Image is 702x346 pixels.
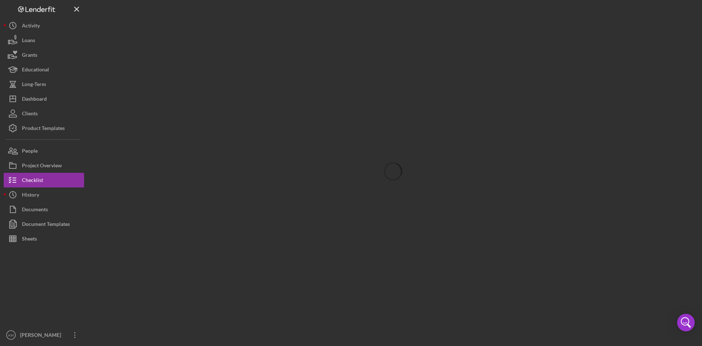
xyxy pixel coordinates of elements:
div: Grants [22,48,37,64]
button: Grants [4,48,84,62]
div: [PERSON_NAME] [18,328,66,344]
button: Educational [4,62,84,77]
div: People [22,144,38,160]
button: Sheets [4,231,84,246]
div: Loans [22,33,35,49]
button: Dashboard [4,92,84,106]
button: Activity [4,18,84,33]
text: KM [8,333,14,337]
div: Documents [22,202,48,219]
button: Documents [4,202,84,217]
div: Sheets [22,231,37,248]
button: Clients [4,106,84,121]
div: Long-Term [22,77,46,93]
div: Product Templates [22,121,65,137]
div: Document Templates [22,217,70,233]
button: Loans [4,33,84,48]
button: History [4,187,84,202]
div: Clients [22,106,38,123]
button: Project Overview [4,158,84,173]
div: Project Overview [22,158,62,175]
button: Product Templates [4,121,84,135]
div: Dashboard [22,92,47,108]
button: Checklist [4,173,84,187]
div: Open Intercom Messenger [677,314,695,331]
button: People [4,144,84,158]
button: Long-Term [4,77,84,92]
button: KM[PERSON_NAME] [4,328,84,342]
button: Document Templates [4,217,84,231]
div: Educational [22,62,49,79]
div: History [22,187,39,204]
div: Checklist [22,173,43,189]
div: Activity [22,18,40,35]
